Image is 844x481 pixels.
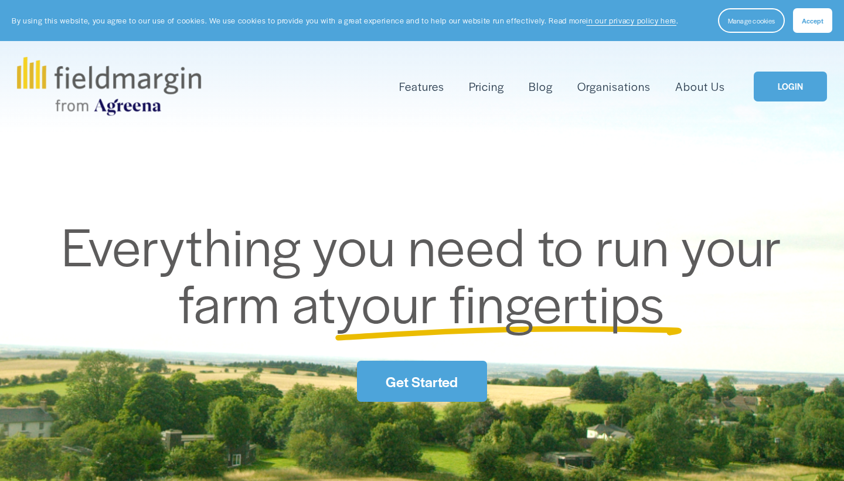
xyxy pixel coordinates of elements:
a: Blog [529,77,553,96]
span: Everything you need to run your farm at [62,208,795,338]
span: Accept [802,16,823,25]
img: fieldmargin.com [17,57,201,116]
span: Features [399,78,444,95]
span: your fingertips [336,265,665,338]
a: folder dropdown [399,77,444,96]
a: LOGIN [754,72,827,101]
a: Pricing [469,77,504,96]
a: in our privacy policy here [586,15,676,26]
button: Manage cookies [718,8,785,33]
a: About Us [675,77,725,96]
span: Manage cookies [728,16,775,25]
p: By using this website, you agree to our use of cookies. We use cookies to provide you with a grea... [12,15,679,26]
a: Get Started [357,361,486,402]
a: Organisations [577,77,651,96]
button: Accept [793,8,832,33]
